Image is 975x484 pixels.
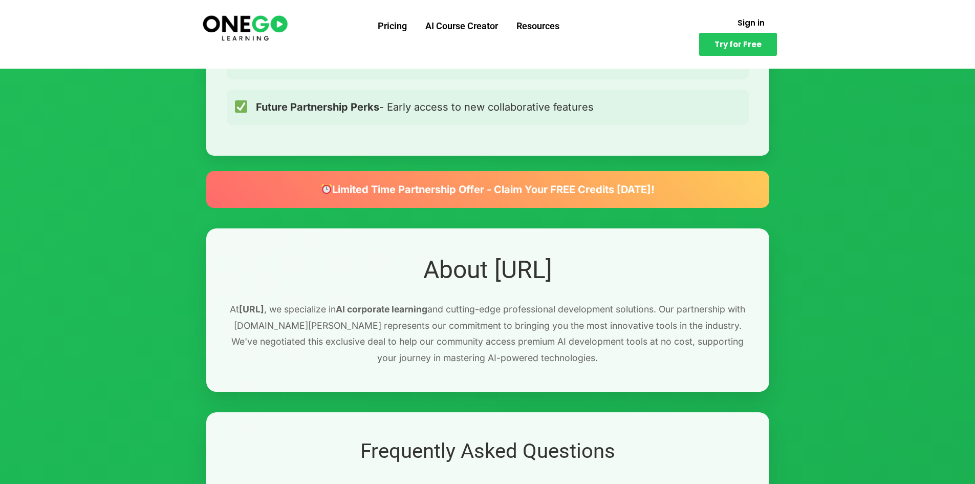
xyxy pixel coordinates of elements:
[206,171,769,208] div: Limited Time Partnership Offer - Claim Your FREE Credits [DATE]!
[714,40,762,48] span: Try for Free
[725,13,777,33] a: Sign in
[336,304,427,314] strong: AI corporate learning
[227,438,749,465] h2: Frequently Asked Questions
[321,184,332,194] img: ⏰
[369,13,416,39] a: Pricing
[256,99,594,115] span: - Early access to new collaborative features
[738,19,765,27] span: Sign in
[227,301,749,366] p: At , we specialize in and cutting-edge professional development solutions. Our partnership with [...
[416,13,507,39] a: AI Course Creator
[256,101,379,113] strong: Future Partnership Perks
[507,13,569,39] a: Resources
[227,254,749,286] h2: About [URL]
[699,33,777,56] a: Try for Free
[239,304,264,314] strong: [URL]
[235,100,247,113] img: ✅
